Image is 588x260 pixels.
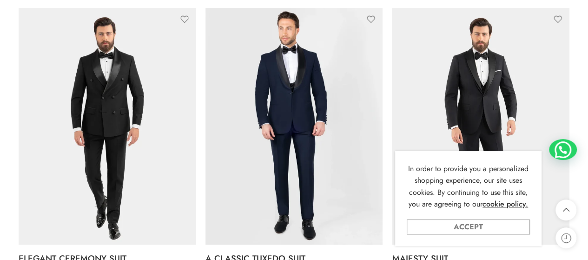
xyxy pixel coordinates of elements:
a: Accept [407,220,530,234]
span: In order to provide you a personalized shopping experience, our site uses cookies. By continuing ... [408,163,529,210]
a: cookie policy. [482,198,528,210]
